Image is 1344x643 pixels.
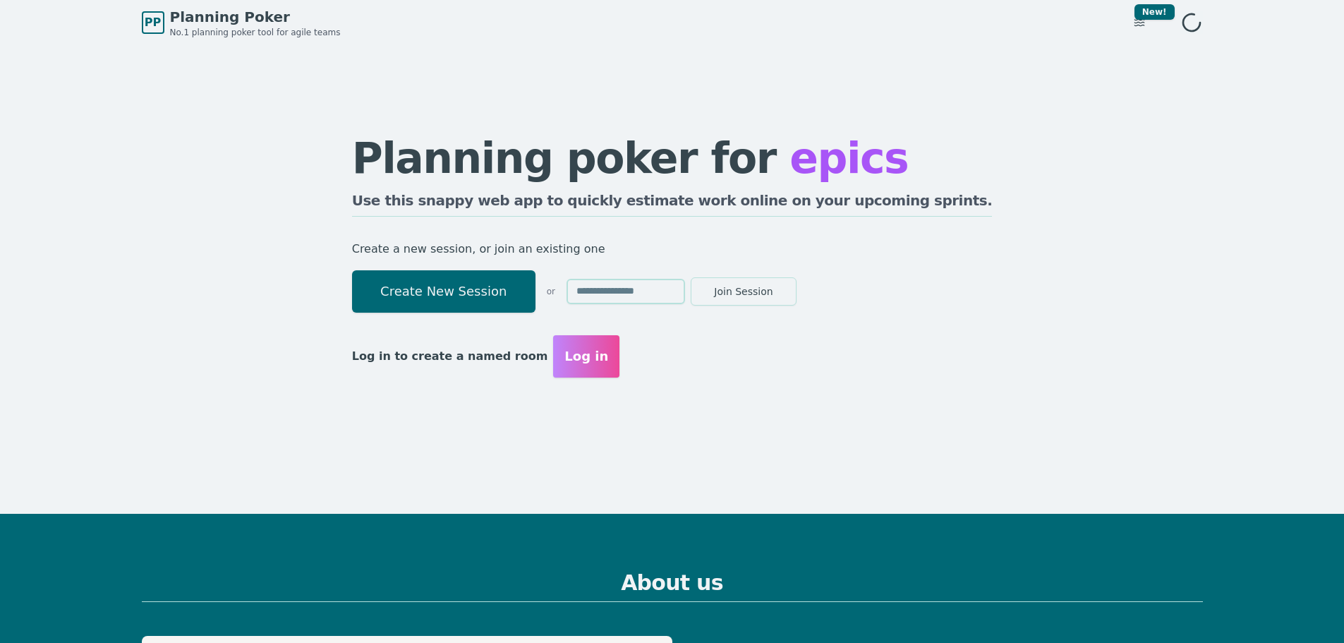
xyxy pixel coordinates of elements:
[142,570,1203,602] h2: About us
[547,286,555,297] span: or
[145,14,161,31] span: PP
[789,133,908,183] span: epics
[1134,4,1175,20] div: New!
[352,239,993,259] p: Create a new session, or join an existing one
[691,277,797,306] button: Join Session
[553,335,619,378] button: Log in
[352,191,993,217] h2: Use this snappy web app to quickly estimate work online on your upcoming sprints.
[170,27,341,38] span: No.1 planning poker tool for agile teams
[170,7,341,27] span: Planning Poker
[564,347,608,366] span: Log in
[352,270,535,313] button: Create New Session
[1127,10,1152,35] button: New!
[142,7,341,38] a: PPPlanning PokerNo.1 planning poker tool for agile teams
[352,347,548,366] p: Log in to create a named room
[352,137,993,179] h1: Planning poker for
